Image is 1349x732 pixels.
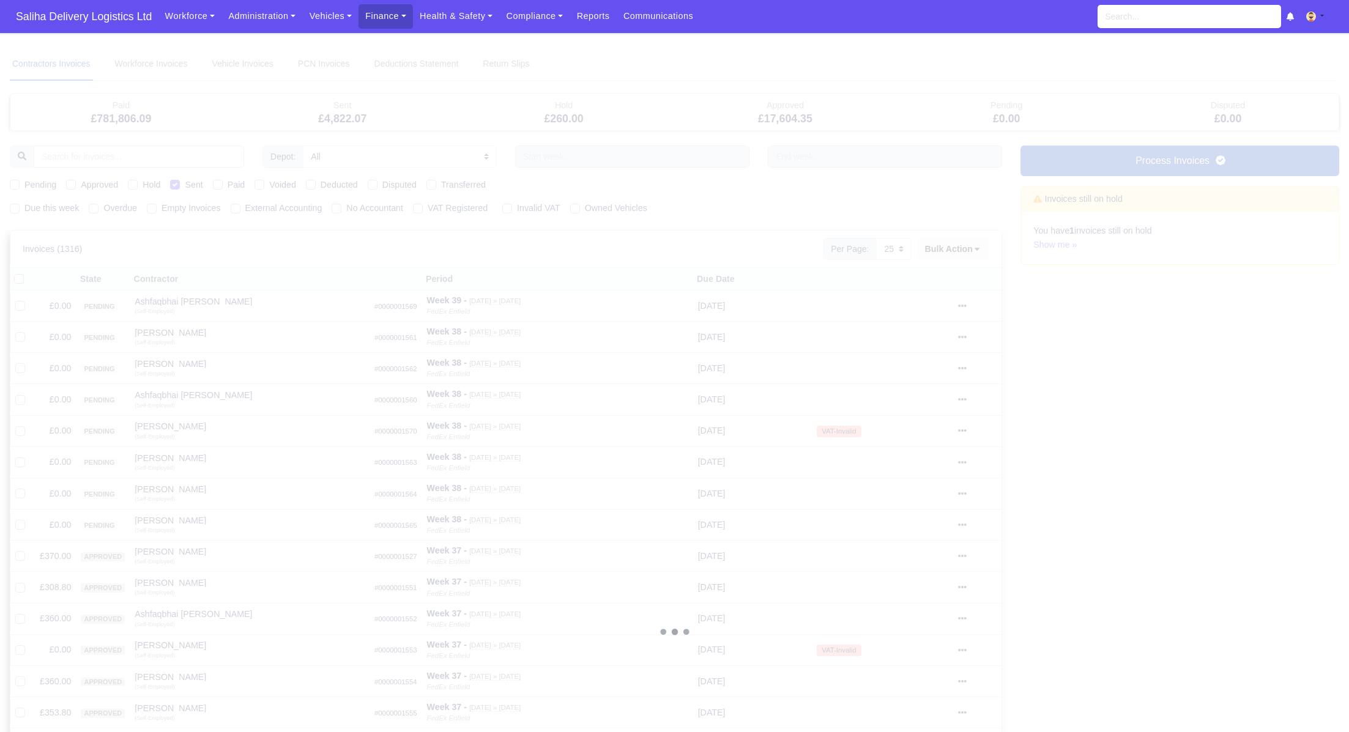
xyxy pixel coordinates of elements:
[221,4,302,28] a: Administration
[158,4,221,28] a: Workforce
[413,4,500,28] a: Health & Safety
[359,4,413,28] a: Finance
[302,4,359,28] a: Vehicles
[617,4,701,28] a: Communications
[1098,5,1281,28] input: Search...
[570,4,616,28] a: Reports
[1288,673,1349,732] iframe: Chat Widget
[10,4,158,29] span: Saliha Delivery Logistics Ltd
[10,5,158,29] a: Saliha Delivery Logistics Ltd
[499,4,570,28] a: Compliance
